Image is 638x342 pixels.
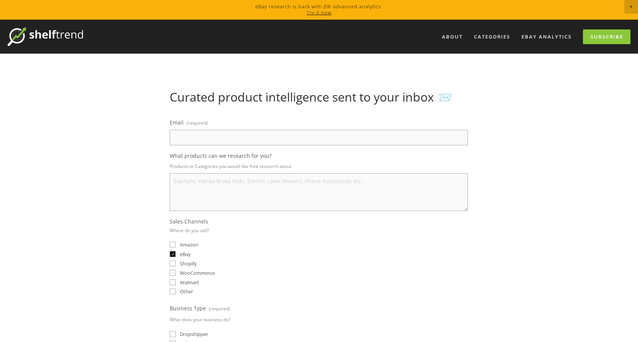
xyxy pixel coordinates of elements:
input: WooCommerce [170,270,176,276]
p: Where do you sell? [170,225,209,236]
div: Categories [469,31,515,43]
input: Other [170,288,176,294]
span: eBay [180,251,191,257]
span: What products can we research for you? [170,152,271,159]
span: Amazon [180,241,198,248]
p: Products or Categories you would like free research about [170,161,468,172]
span: Dropshipper [180,331,208,337]
p: What does your business do? [170,314,230,325]
input: eBay [170,251,176,257]
span: (required) [187,117,208,128]
span: Other [180,288,193,295]
input: Dropshipper [170,331,176,337]
span: (required) [209,303,230,314]
span: Shopify [180,260,197,267]
span: Email [170,119,184,126]
span: Business Type [170,305,206,312]
input: Amazon [170,242,176,248]
span: Walmart [180,279,199,286]
span: Sales Channels [170,218,208,225]
a: eBay Analytics [517,31,577,43]
a: About [437,31,468,43]
a: Subscribe [583,29,630,44]
input: Shopify [170,260,176,267]
span: WooCommerce [180,270,215,276]
h1: Curated product intelligence sent to your inbox 📨 [170,90,468,104]
img: ShelfTrend [8,27,83,46]
input: Walmart [170,279,176,285]
a: Try it now [307,9,331,16]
